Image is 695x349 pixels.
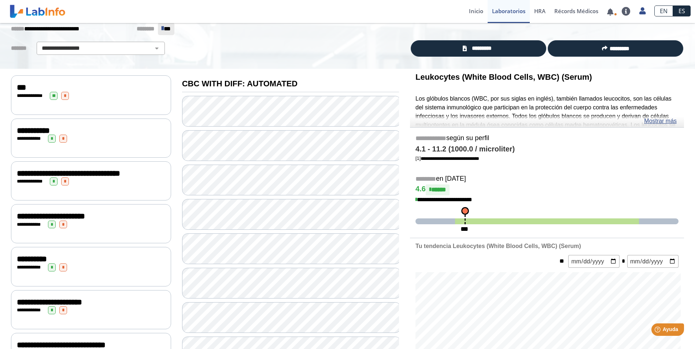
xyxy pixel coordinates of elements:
[415,72,592,82] b: Leukocytes (White Blood Cells, WBC) (Serum)
[568,255,620,268] input: mm/dd/yyyy
[644,117,677,125] a: Mostrar más
[415,184,679,195] h4: 4.6
[415,155,479,161] a: [1]
[415,145,679,154] h4: 4.1 - 11.2 (1000.0 / microliter)
[182,79,297,88] b: CBC WITH DIFF: AUTOMATED
[415,175,679,183] h5: en [DATE]
[415,94,679,173] p: Los glóbulos blancos (WBC, por sus siglas en inglés), también llamados leucocitos, son las célula...
[630,320,687,341] iframe: Help widget launcher
[673,5,691,16] a: ES
[654,5,673,16] a: EN
[534,7,546,15] span: HRA
[415,134,679,143] h5: según su perfil
[627,255,679,268] input: mm/dd/yyyy
[415,243,581,249] b: Tu tendencia Leukocytes (White Blood Cells, WBC) (Serum)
